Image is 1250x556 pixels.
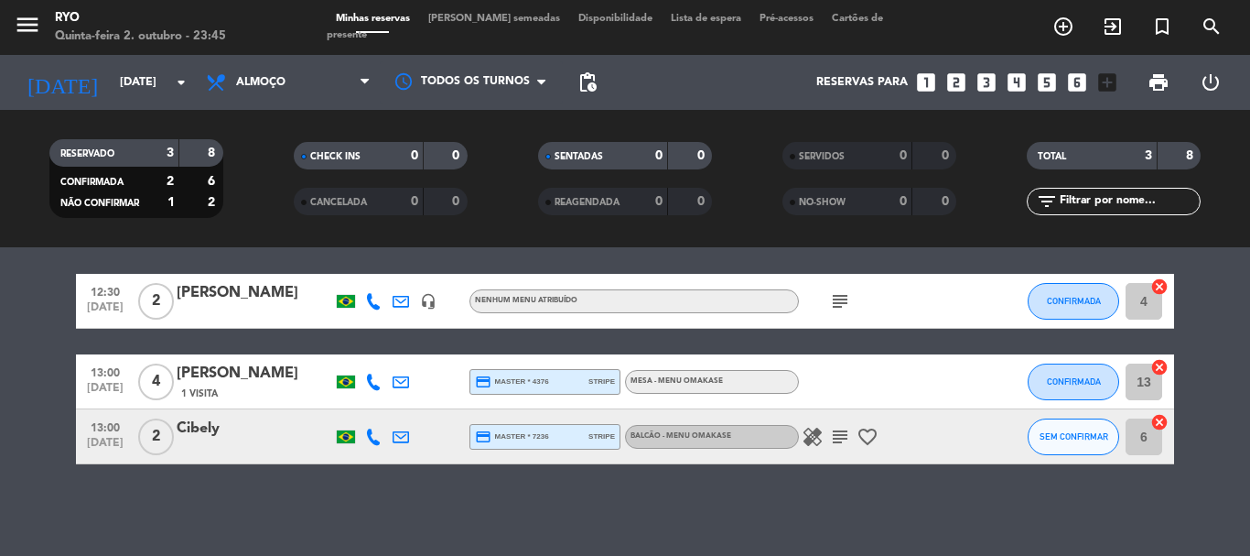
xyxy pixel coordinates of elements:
span: 2 [138,283,174,320]
button: CONFIRMADA [1028,283,1119,320]
strong: 0 [942,195,953,208]
input: Filtrar por nome... [1058,191,1200,212]
div: Cibely [177,417,332,441]
strong: 0 [697,195,708,208]
span: master * 4376 [475,374,549,390]
span: Nenhum menu atribuído [475,297,577,304]
i: arrow_drop_down [170,71,192,93]
span: SEM CONFIRMAR [1040,431,1108,442]
i: looks_5 [1035,71,1059,94]
span: CONFIRMADA [1047,376,1101,387]
span: 13:00 [82,416,128,437]
strong: 0 [452,195,463,208]
i: credit_card [475,429,491,445]
div: Ryo [55,9,226,27]
span: NÃO CONFIRMAR [60,199,139,208]
span: TOTAL [1038,152,1066,161]
span: 12:30 [82,280,128,301]
i: filter_list [1036,191,1058,213]
span: CONFIRMADA [1047,296,1101,306]
i: add_circle_outline [1052,16,1074,38]
button: SEM CONFIRMAR [1028,419,1119,455]
i: turned_in_not [1151,16,1173,38]
span: BALCÃO - Menu Omakase [630,432,731,440]
i: credit_card [475,374,491,390]
strong: 2 [208,196,219,209]
span: NO-SHOW [799,198,846,207]
span: [PERSON_NAME] semeadas [419,14,569,24]
i: looks_3 [975,71,998,94]
span: Reservas para [816,76,908,89]
i: subject [829,290,851,312]
span: Lista de espera [662,14,750,24]
strong: 0 [411,149,418,162]
i: [DATE] [14,62,111,103]
i: looks_4 [1005,71,1029,94]
strong: 0 [900,149,907,162]
span: [DATE] [82,382,128,403]
i: menu [14,11,41,38]
div: [PERSON_NAME] [177,281,332,305]
strong: 0 [942,149,953,162]
i: cancel [1150,278,1169,296]
span: SENTADAS [555,152,603,161]
span: [DATE] [82,437,128,458]
span: Almoço [236,76,286,89]
i: subject [829,426,851,448]
span: SERVIDOS [799,152,845,161]
strong: 3 [1145,149,1152,162]
span: RESERVADO [60,149,114,158]
strong: 0 [452,149,463,162]
i: looks_one [914,71,938,94]
i: exit_to_app [1102,16,1124,38]
i: power_settings_new [1200,71,1222,93]
strong: 0 [655,149,663,162]
span: Disponibilidade [569,14,662,24]
i: cancel [1150,413,1169,431]
strong: 2 [167,175,174,188]
strong: 0 [655,195,663,208]
span: REAGENDADA [555,198,620,207]
span: MESA - Menu Omakase [630,377,723,385]
strong: 0 [697,149,708,162]
i: cancel [1150,358,1169,376]
span: Cartões de presente [327,14,883,40]
strong: 8 [1186,149,1197,162]
i: add_box [1095,71,1119,94]
span: Pré-acessos [750,14,823,24]
span: 2 [138,419,174,455]
strong: 0 [411,195,418,208]
span: pending_actions [577,71,598,93]
button: menu [14,11,41,45]
span: Minhas reservas [327,14,419,24]
i: search [1201,16,1223,38]
i: looks_6 [1065,71,1089,94]
span: 4 [138,364,174,400]
span: print [1148,71,1169,93]
i: favorite_border [857,426,878,448]
div: LOG OUT [1184,55,1236,110]
span: CANCELADA [310,198,367,207]
strong: 8 [208,147,219,159]
strong: 1 [167,196,175,209]
span: CONFIRMADA [60,178,124,187]
div: [PERSON_NAME] [177,362,332,386]
i: headset_mic [420,293,436,310]
span: CHECK INS [310,152,361,161]
strong: 0 [900,195,907,208]
span: master * 7236 [475,429,549,445]
div: Quinta-feira 2. outubro - 23:45 [55,27,226,46]
span: stripe [588,431,615,442]
span: 13:00 [82,361,128,382]
strong: 3 [167,147,174,159]
i: healing [802,426,824,448]
span: [DATE] [82,301,128,322]
strong: 6 [208,175,219,188]
span: 1 Visita [181,387,218,401]
i: looks_two [944,71,968,94]
button: CONFIRMADA [1028,364,1119,400]
span: stripe [588,376,615,387]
